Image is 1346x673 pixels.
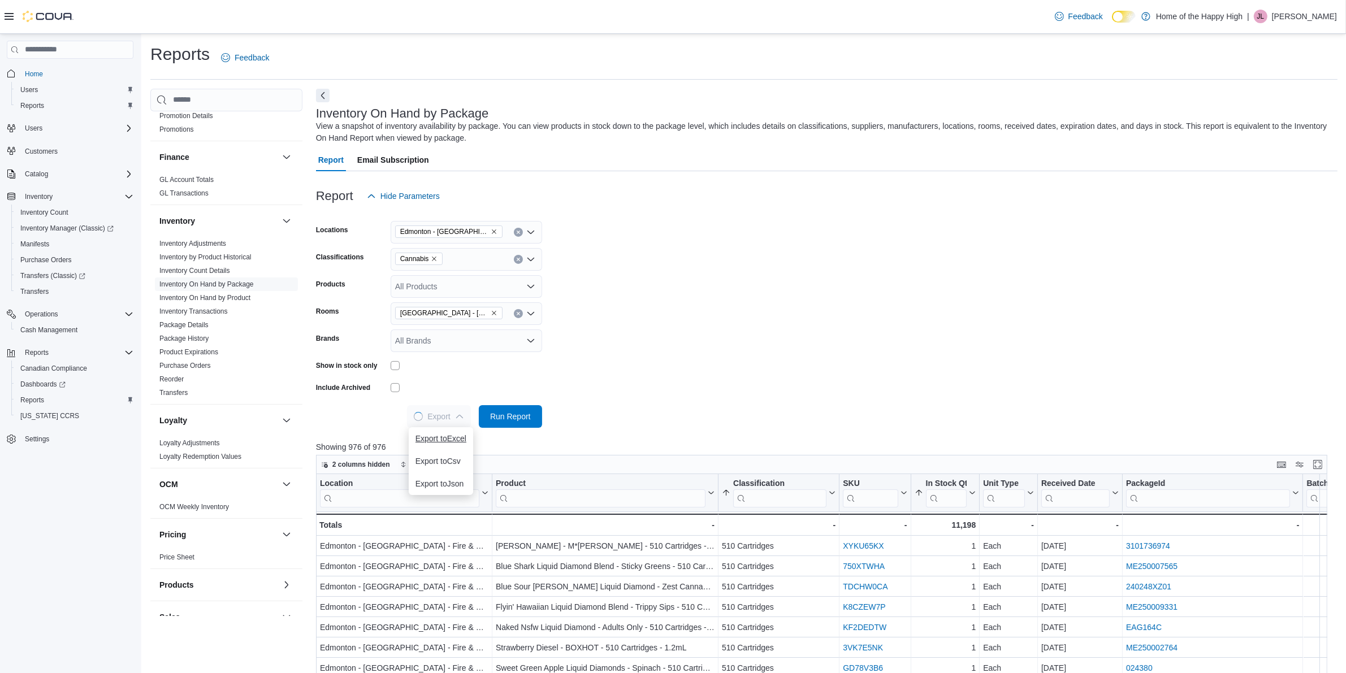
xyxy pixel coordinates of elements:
span: Inventory [20,190,133,203]
span: Operations [20,307,133,321]
label: Brands [316,334,339,343]
span: Canadian Compliance [20,364,87,373]
button: OCM [159,479,278,490]
h1: Reports [150,43,210,66]
div: 510 Cartridges [722,600,836,614]
button: Catalog [2,166,138,182]
span: Feedback [235,52,269,63]
button: Inventory [280,214,293,228]
span: Dashboards [16,377,133,391]
a: Transfers (Classic) [16,269,90,283]
button: Keyboard shortcuts [1275,458,1288,471]
span: GL Account Totals [159,175,214,184]
label: Locations [316,225,348,235]
button: Operations [2,306,138,322]
a: Inventory by Product Historical [159,253,252,261]
button: Reports [2,345,138,361]
span: Users [25,124,42,133]
a: Inventory Transactions [159,307,228,315]
button: Sales [280,610,293,624]
div: - [722,518,836,532]
span: Cash Management [20,325,77,335]
a: 750XTWHA [843,562,885,571]
span: Transfers [159,388,188,397]
div: Each [983,539,1034,553]
a: Inventory Manager (Classic) [16,222,118,235]
span: Manifests [16,237,133,251]
button: Classification [722,478,836,507]
span: Loyalty Redemption Values [159,452,241,461]
div: Inventory [150,237,302,404]
span: Manifests [20,240,49,249]
span: Promotion Details [159,111,213,120]
span: Inventory On Hand by Package [159,280,254,289]
button: Purchase Orders [11,252,138,268]
span: Email Subscription [357,149,429,171]
span: Cannabis [400,253,429,264]
a: Product Expirations [159,348,218,356]
div: - [843,518,907,532]
h3: Report [316,189,353,203]
span: Purchase Orders [159,361,211,370]
span: Catalog [20,167,133,181]
button: Products [159,579,278,590]
button: Sales [159,611,278,623]
button: LoadingExport [407,405,470,428]
a: Price Sheet [159,553,194,561]
span: Export [414,405,464,428]
div: 510 Cartridges [722,641,836,654]
button: Next [316,89,330,102]
div: Received Date [1041,478,1110,507]
h3: Inventory On Hand by Package [316,107,489,120]
a: Package History [159,335,209,342]
span: Price Sheet [159,553,194,562]
button: SKU [843,478,907,507]
a: Loyalty Adjustments [159,439,220,447]
a: 024380 [1126,663,1153,672]
button: Inventory [159,215,278,227]
div: Received Date [1041,478,1110,489]
a: Promotion Details [159,112,213,120]
span: Promotions [159,125,194,134]
div: [DATE] [1041,580,1119,593]
div: In Stock Qty [925,478,967,489]
button: Clear input [514,228,523,237]
a: Inventory Manager (Classic) [11,220,138,236]
a: Inventory Count [16,206,73,219]
label: Include Archived [316,383,370,392]
div: [DATE] [1041,620,1119,634]
p: | [1247,10,1249,23]
div: Unit Type [983,478,1025,507]
div: Location [320,478,479,489]
button: Open list of options [526,282,535,291]
button: Products [280,578,293,592]
div: SKU URL [843,478,898,507]
label: Show in stock only [316,361,378,370]
div: Edmonton - [GEOGRAPHIC_DATA] - Fire & Flower [320,620,488,634]
button: Pricing [280,528,293,541]
div: 1 [914,580,976,593]
div: Blue Sour [PERSON_NAME] Liquid Diamond - Zest Cannabis - 510 Cartridges - 1mL [496,580,715,593]
span: Inventory Manager (Classic) [20,224,114,233]
span: Run Report [490,411,531,422]
div: Each [983,600,1034,614]
button: Open list of options [526,336,535,345]
a: Users [16,83,42,97]
div: 510 Cartridges [722,539,836,553]
div: Product [496,478,706,489]
span: Operations [25,310,58,319]
span: Export to Json [416,479,466,488]
a: Transfers (Classic) [11,268,138,284]
div: Each [983,641,1034,654]
h3: Loyalty [159,415,187,426]
span: Inventory On Hand by Product [159,293,250,302]
a: OCM Weekly Inventory [159,503,229,511]
button: Hide Parameters [362,185,444,207]
div: Discounts & Promotions [150,95,302,141]
div: Each [983,620,1034,634]
button: Reports [11,98,138,114]
a: ME250002764 [1126,643,1178,652]
span: Reports [25,348,49,357]
a: K8CZEW7P [843,602,885,611]
div: [DATE] [1041,641,1119,654]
